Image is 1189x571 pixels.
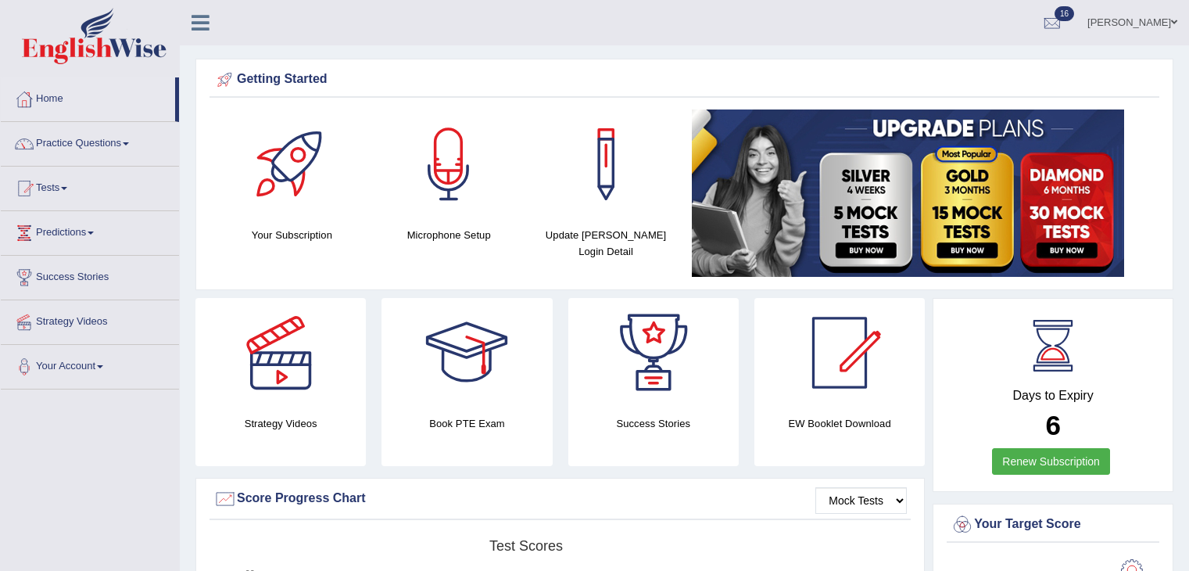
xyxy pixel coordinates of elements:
tspan: Test scores [489,538,563,554]
h4: Strategy Videos [195,415,366,432]
h4: Microphone Setup [378,227,520,243]
a: Strategy Videos [1,300,179,339]
h4: Your Subscription [221,227,363,243]
div: Getting Started [213,68,1155,92]
h4: Success Stories [568,415,739,432]
h4: Days to Expiry [951,389,1155,403]
a: Home [1,77,175,117]
h4: Update [PERSON_NAME] Login Detail [535,227,677,260]
a: Renew Subscription [992,448,1110,475]
img: small5.jpg [692,110,1124,277]
a: Success Stories [1,256,179,295]
span: 16 [1055,6,1074,21]
h4: Book PTE Exam [381,415,552,432]
a: Practice Questions [1,122,179,161]
a: Tests [1,167,179,206]
div: Your Target Score [951,513,1155,537]
a: Predictions [1,211,179,250]
b: 6 [1045,410,1060,440]
div: Score Progress Chart [213,487,907,511]
a: Your Account [1,345,179,384]
h4: EW Booklet Download [754,415,925,432]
